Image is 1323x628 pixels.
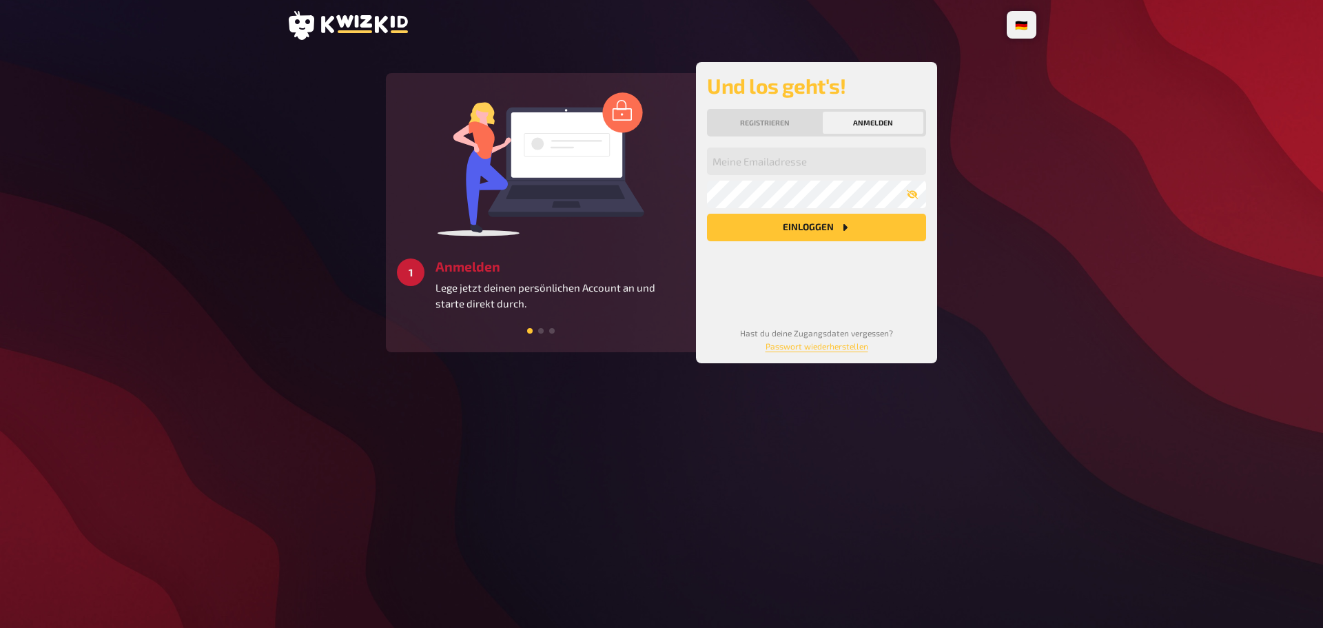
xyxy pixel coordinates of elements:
h3: Anmelden [435,259,685,274]
p: Lege jetzt deinen persönlichen Account an und starte direkt durch. [435,280,685,311]
button: Registrieren [710,112,820,134]
h2: Und los geht's! [707,73,926,98]
div: 1 [397,259,424,286]
li: 🇩🇪 [1009,14,1034,36]
img: log in [438,92,644,236]
small: Hast du deine Zugangsdaten vergessen? [740,328,893,351]
button: Anmelden [823,112,923,134]
input: Meine Emailadresse [707,148,926,175]
button: Einloggen [707,214,926,241]
a: Passwort wiederherstellen [766,341,868,351]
